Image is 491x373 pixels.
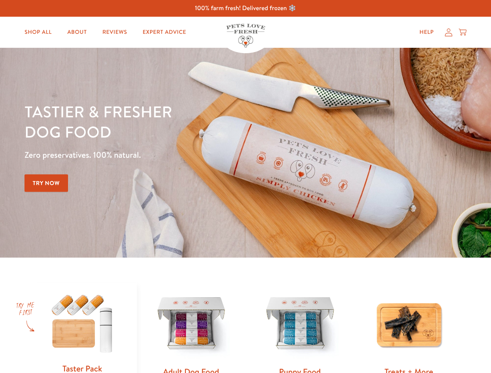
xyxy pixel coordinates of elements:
a: Shop All [18,24,58,40]
a: Expert Advice [136,24,192,40]
a: About [61,24,93,40]
img: Pets Love Fresh [226,24,265,47]
a: Reviews [96,24,133,40]
p: Zero preservatives. 100% natural. [24,148,319,162]
a: Help [413,24,440,40]
a: Try Now [24,174,68,192]
h1: Tastier & fresher dog food [24,101,319,142]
